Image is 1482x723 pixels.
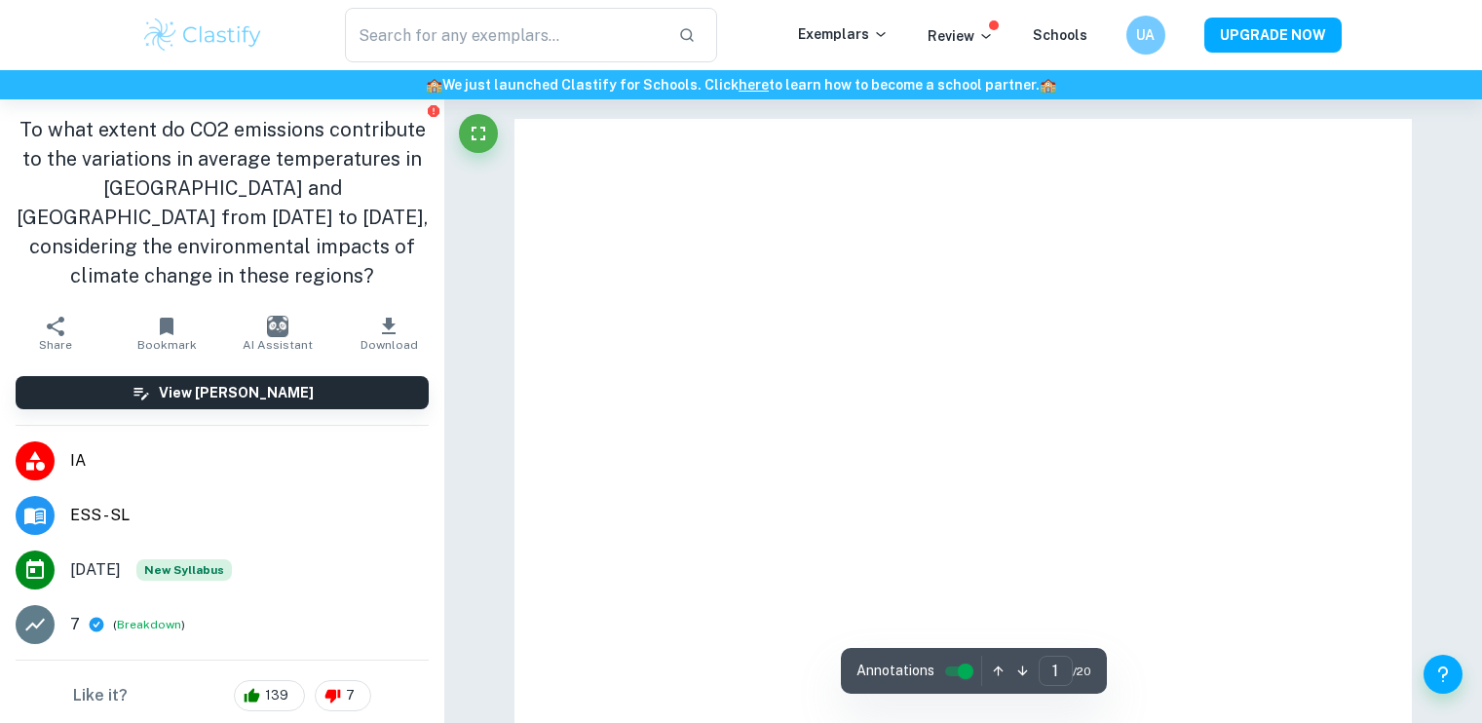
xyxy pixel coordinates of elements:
a: Schools [1033,27,1087,43]
div: Starting from the May 2026 session, the ESS IA requirements have changed. We created this exempla... [136,559,232,581]
button: Fullscreen [459,114,498,153]
span: [DATE] [70,558,121,582]
span: 🏫 [1040,77,1056,93]
span: 139 [254,686,299,705]
h1: To what extent do CO2 emissions contribute to the variations in average temperatures in [GEOGRAPH... [16,115,429,290]
div: 139 [234,680,305,711]
span: Bookmark [137,338,197,352]
p: Exemplars [798,23,889,45]
input: Search for any exemplars... [345,8,664,62]
h6: Like it? [73,684,128,707]
h6: We just launched Clastify for Schools. Click to learn how to become a school partner. [4,74,1478,95]
button: Breakdown [117,616,181,633]
h6: View [PERSON_NAME] [159,382,314,403]
button: Bookmark [111,306,222,361]
button: UA [1126,16,1165,55]
span: Download [361,338,418,352]
h6: UA [1134,24,1157,46]
p: Review [928,25,994,47]
span: Annotations [856,661,934,681]
div: 7 [315,680,371,711]
img: Clastify logo [141,16,265,55]
button: View [PERSON_NAME] [16,376,429,409]
span: ( ) [113,616,185,634]
span: 7 [335,686,365,705]
span: / 20 [1073,663,1091,680]
span: 🏫 [426,77,442,93]
button: UPGRADE NOW [1204,18,1342,53]
button: AI Assistant [222,306,333,361]
img: AI Assistant [267,316,288,337]
span: Share [39,338,72,352]
span: IA [70,449,429,473]
button: Download [333,306,444,361]
span: AI Assistant [243,338,313,352]
span: New Syllabus [136,559,232,581]
p: 7 [70,613,80,636]
span: ESS - SL [70,504,429,527]
button: Report issue [426,103,440,118]
button: Help and Feedback [1424,655,1463,694]
a: here [739,77,769,93]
